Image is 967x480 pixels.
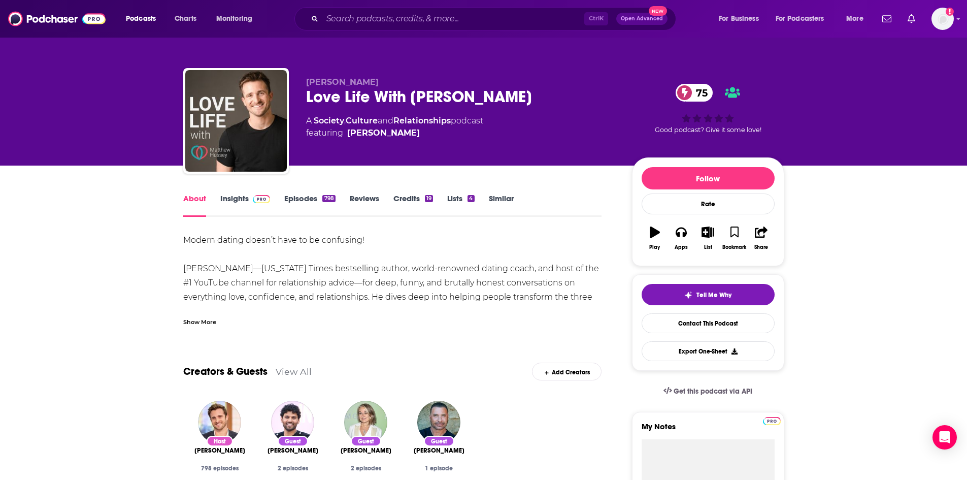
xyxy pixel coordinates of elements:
div: 19 [425,195,433,202]
svg: Add a profile image [946,8,954,16]
div: 798 [322,195,335,202]
a: 75 [676,84,713,102]
span: 75 [686,84,713,102]
span: [PERSON_NAME] [194,446,245,455]
div: Guest [351,436,381,446]
a: Credits19 [393,194,433,217]
a: InsightsPodchaser Pro [220,194,271,217]
button: List [694,220,721,257]
img: Podchaser - Follow, Share and Rate Podcasts [8,9,106,28]
a: Get this podcast via API [655,379,761,404]
button: tell me why sparkleTell Me Why [642,284,775,305]
a: Show notifications dropdown [878,10,895,27]
button: Bookmark [721,220,748,257]
img: Esther Perel [344,401,387,444]
input: Search podcasts, credits, & more... [322,11,584,27]
button: Apps [668,220,694,257]
img: Podchaser Pro [763,417,781,425]
div: Guest [278,436,308,446]
button: open menu [712,11,772,27]
span: More [846,12,863,26]
a: Show notifications dropdown [904,10,919,27]
div: Search podcasts, credits, & more... [304,7,686,30]
div: Modern dating doesn’t have to be confusing! [PERSON_NAME]—[US_STATE] Times bestselling author, wo... [183,233,602,461]
button: open menu [119,11,169,27]
span: New [649,6,667,16]
button: open menu [209,11,265,27]
span: Podcasts [126,12,156,26]
span: , [344,116,346,125]
img: Podchaser Pro [253,195,271,203]
div: 798 episodes [191,465,248,472]
span: Logged in as megcassidy [931,8,954,30]
a: Pro website [763,415,781,425]
span: Good podcast? Give it some love! [655,126,761,134]
a: Matthew Hussey [194,446,245,455]
span: Monitoring [216,12,252,26]
a: Contact This Podcast [642,313,775,333]
span: [PERSON_NAME] [306,77,379,87]
span: For Business [719,12,759,26]
img: Matthew Hussey [198,401,241,444]
a: Charts [168,11,203,27]
img: tell me why sparkle [684,291,692,299]
div: Share [754,244,768,250]
img: Love Life With Matthew Hussey [185,70,287,172]
div: 75Good podcast? Give it some love! [632,77,784,140]
a: Relationships [393,116,451,125]
button: Export One-Sheet [642,341,775,361]
div: Play [649,244,660,250]
a: Reviews [350,194,379,217]
span: Get this podcast via API [674,387,752,396]
a: Ed Mylett [414,446,464,455]
a: Episodes798 [284,194,335,217]
span: Tell Me Why [696,291,731,299]
span: [PERSON_NAME] [414,446,464,455]
div: Bookmark [722,244,746,250]
a: Culture [346,116,378,125]
span: Open Advanced [621,16,663,21]
a: View All [276,366,312,377]
div: Guest [424,436,454,446]
span: [PERSON_NAME] [341,446,391,455]
span: featuring [306,127,483,139]
button: Follow [642,167,775,189]
a: About [183,194,206,217]
span: and [378,116,393,125]
a: Esther Perel [341,446,391,455]
a: Similar [489,194,514,217]
button: open menu [769,11,839,27]
a: Lists4 [447,194,474,217]
label: My Notes [642,422,775,439]
div: Host [207,436,233,446]
div: 2 episodes [338,465,394,472]
div: List [704,244,712,250]
img: Ed Mylett [417,401,460,444]
button: Share [748,220,774,257]
img: Jay Shetty [271,401,314,444]
div: Apps [675,244,688,250]
img: User Profile [931,8,954,30]
div: A podcast [306,115,483,139]
a: Matthew Hussey [347,127,420,139]
div: Open Intercom Messenger [932,425,957,450]
span: Ctrl K [584,12,608,25]
div: Rate [642,194,775,214]
span: [PERSON_NAME] [268,446,318,455]
div: Add Creators [532,363,602,380]
a: Society [314,116,344,125]
button: Show profile menu [931,8,954,30]
button: Open AdvancedNew [616,13,668,25]
button: open menu [839,11,876,27]
button: Play [642,220,668,257]
a: Jay Shetty [268,446,318,455]
a: Creators & Guests [183,365,268,378]
div: 4 [468,195,474,202]
div: 1 episode [411,465,468,472]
